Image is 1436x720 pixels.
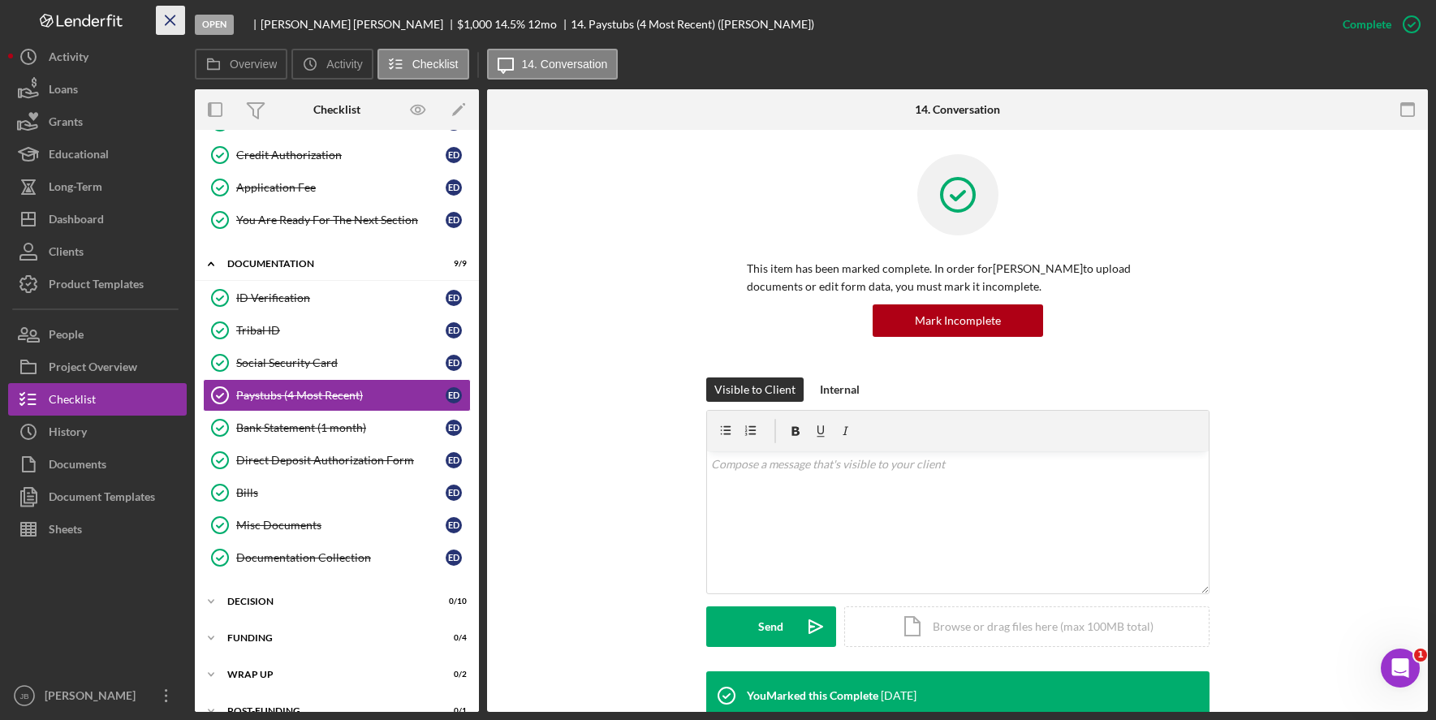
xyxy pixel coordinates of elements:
div: Decision [227,597,426,606]
div: Clients [49,235,84,272]
a: ID VerificationED [203,282,471,314]
div: Checklist [49,383,96,420]
div: You Marked this Complete [747,689,878,702]
button: History [8,416,187,448]
a: Credit AuthorizationED [203,139,471,171]
a: Direct Deposit Authorization FormED [203,444,471,476]
iframe: Intercom live chat [1381,649,1420,688]
div: 14. Paystubs (4 Most Recent) ([PERSON_NAME]) [571,18,814,31]
div: Paystubs (4 Most Recent) [236,389,446,402]
div: E D [446,387,462,403]
label: Activity [326,58,362,71]
time: 2025-09-29 14:03 [881,689,916,702]
div: E D [446,485,462,501]
div: Visible to Client [714,377,796,402]
div: Project Overview [49,351,137,387]
div: You Are Ready For The Next Section [236,213,446,226]
div: Send [758,606,783,647]
a: Loans [8,73,187,106]
a: Project Overview [8,351,187,383]
div: Long-Term [49,170,102,207]
div: Documentation Collection [236,551,446,564]
span: 1 [1414,649,1427,662]
button: Product Templates [8,268,187,300]
button: Document Templates [8,481,187,513]
button: Grants [8,106,187,138]
a: You Are Ready For The Next SectionED [203,204,471,236]
button: Dashboard [8,203,187,235]
div: Post-Funding [227,706,426,716]
label: Overview [230,58,277,71]
div: Loans [49,73,78,110]
text: JB [19,692,28,701]
button: Clients [8,235,187,268]
div: Documents [49,448,106,485]
div: Document Templates [49,481,155,517]
button: Activity [8,41,187,73]
div: E D [446,322,462,338]
div: 0 / 10 [438,597,467,606]
a: Misc DocumentsED [203,509,471,541]
button: Checklist [377,49,469,80]
p: This item has been marked complete. In order for [PERSON_NAME] to upload documents or edit form d... [747,260,1169,296]
div: Checklist [313,103,360,116]
span: $1,000 [457,17,492,31]
div: People [49,318,84,355]
button: People [8,318,187,351]
div: 14.5 % [494,18,525,31]
div: Complete [1343,8,1391,41]
div: Bank Statement (1 month) [236,421,446,434]
div: Credit Authorization [236,149,446,162]
button: Overview [195,49,287,80]
div: 14. Conversation [915,103,1000,116]
div: E D [446,420,462,436]
button: 14. Conversation [487,49,619,80]
div: E D [446,212,462,228]
div: Social Security Card [236,356,446,369]
div: History [49,416,87,452]
div: 9 / 9 [438,259,467,269]
button: Checklist [8,383,187,416]
div: Application Fee [236,181,446,194]
div: Dashboard [49,203,104,239]
div: Direct Deposit Authorization Form [236,454,446,467]
div: E D [446,517,462,533]
a: Paystubs (4 Most Recent)ED [203,379,471,412]
button: Visible to Client [706,377,804,402]
div: Funding [227,633,426,643]
div: [PERSON_NAME] [PERSON_NAME] [261,18,457,31]
label: 14. Conversation [522,58,608,71]
div: Wrap up [227,670,426,679]
button: Documents [8,448,187,481]
div: Activity [49,41,88,77]
div: Educational [49,138,109,175]
button: JB[PERSON_NAME] [8,679,187,712]
label: Checklist [412,58,459,71]
button: Sheets [8,513,187,545]
a: Documentation CollectionED [203,541,471,574]
div: Tribal ID [236,324,446,337]
div: E D [446,550,462,566]
button: Activity [291,49,373,80]
button: Long-Term [8,170,187,203]
button: Send [706,606,836,647]
div: Misc Documents [236,519,446,532]
div: Product Templates [49,268,144,304]
a: BillsED [203,476,471,509]
div: ID Verification [236,291,446,304]
button: Internal [812,377,868,402]
div: E D [446,290,462,306]
button: Mark Incomplete [873,304,1043,337]
a: Application FeeED [203,171,471,204]
a: Bank Statement (1 month)ED [203,412,471,444]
